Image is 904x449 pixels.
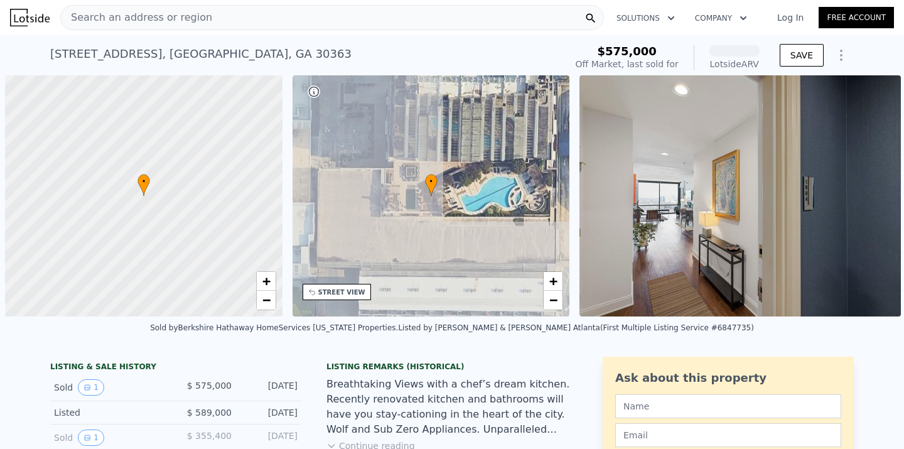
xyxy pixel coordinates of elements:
a: Zoom out [544,291,562,310]
a: Log In [762,11,819,24]
a: Free Account [819,7,894,28]
div: STREET VIEW [318,288,365,297]
div: LISTING & SALE HISTORY [50,362,301,374]
div: Lotside ARV [709,58,760,70]
button: Company [685,7,757,30]
img: Sale: 140727643 Parcel: 13029135 [579,75,901,316]
a: Zoom out [257,291,276,310]
div: Sold by Berkshire Hathaway HomeServices [US_STATE] Properties . [150,323,398,332]
span: Search an address or region [61,10,212,25]
div: Ask about this property [615,369,841,387]
span: $ 589,000 [187,408,232,418]
div: Sold [54,379,166,396]
button: Solutions [606,7,685,30]
div: Listed by [PERSON_NAME] & [PERSON_NAME] Atlanta (First Multiple Listing Service #6847735) [398,323,753,332]
span: $ 355,400 [187,431,232,441]
input: Email [615,423,841,447]
div: Listed [54,406,166,419]
span: $575,000 [597,45,657,58]
div: • [137,174,150,196]
span: − [262,292,270,308]
button: Show Options [829,43,854,68]
span: + [549,273,557,289]
span: − [549,292,557,308]
div: Off Market, last sold for [576,58,679,70]
span: + [262,273,270,289]
button: View historical data [78,379,104,396]
div: [DATE] [242,430,298,446]
button: View historical data [78,430,104,446]
span: • [137,176,150,187]
input: Name [615,394,841,418]
div: Listing Remarks (Historical) [326,362,578,372]
button: SAVE [780,44,824,67]
a: Zoom in [544,272,562,291]
a: Zoom in [257,272,276,291]
span: • [425,176,438,187]
div: [DATE] [242,406,298,419]
div: Sold [54,430,166,446]
div: • [425,174,438,196]
span: $ 575,000 [187,381,232,391]
div: Breathtaking Views with a chef’s dream kitchen. Recently renovated kitchen and bathrooms will hav... [326,377,578,437]
div: [STREET_ADDRESS] , [GEOGRAPHIC_DATA] , GA 30363 [50,45,352,63]
img: Lotside [10,9,50,26]
div: [DATE] [242,379,298,396]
